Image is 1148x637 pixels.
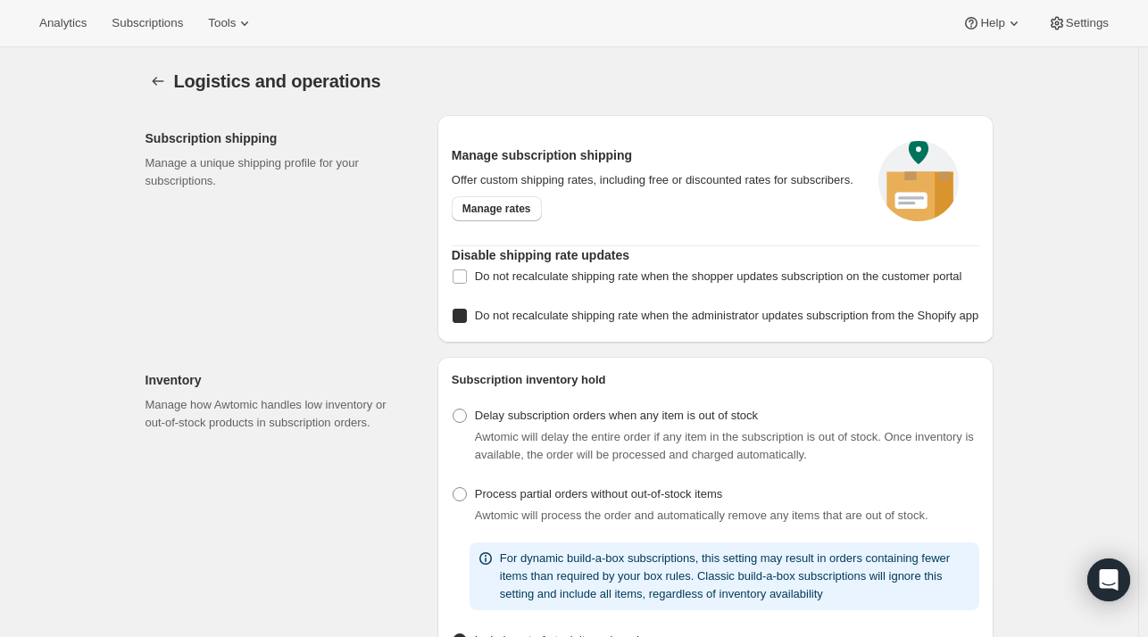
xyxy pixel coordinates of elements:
button: Analytics [29,11,97,36]
span: Do not recalculate shipping rate when the shopper updates subscription on the customer portal [475,269,962,283]
span: Awtomic will delay the entire order if any item in the subscription is out of stock. Once invento... [475,430,974,461]
h2: Subscription shipping [146,129,409,147]
span: Do not recalculate shipping rate when the administrator updates subscription from the Shopify app [475,309,978,322]
h2: Inventory [146,371,409,389]
span: Subscriptions [112,16,183,30]
span: Logistics and operations [174,71,381,91]
p: For dynamic build-a-box subscriptions, this setting may result in orders containing fewer items t... [500,550,972,603]
a: Manage rates [452,196,542,221]
h2: Subscription inventory hold [452,371,979,389]
span: Delay subscription orders when any item is out of stock [475,409,758,422]
div: Open Intercom Messenger [1087,558,1130,601]
span: Help [980,16,1004,30]
p: Offer custom shipping rates, including free or discounted rates for subscribers. [452,171,858,189]
h2: Manage subscription shipping [452,146,858,164]
span: Manage rates [462,202,531,216]
p: Manage a unique shipping profile for your subscriptions. [146,154,409,190]
button: Settings [1037,11,1119,36]
span: Awtomic will process the order and automatically remove any items that are out of stock. [475,509,928,522]
button: Help [952,11,1033,36]
span: Tools [208,16,236,30]
button: Settings [146,69,171,94]
h2: Disable shipping rate updates [452,246,979,264]
p: Manage how Awtomic handles low inventory or out-of-stock products in subscription orders. [146,396,409,432]
button: Subscriptions [101,11,194,36]
span: Settings [1066,16,1109,30]
button: Tools [197,11,264,36]
span: Analytics [39,16,87,30]
span: Process partial orders without out-of-stock items [475,487,722,500]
